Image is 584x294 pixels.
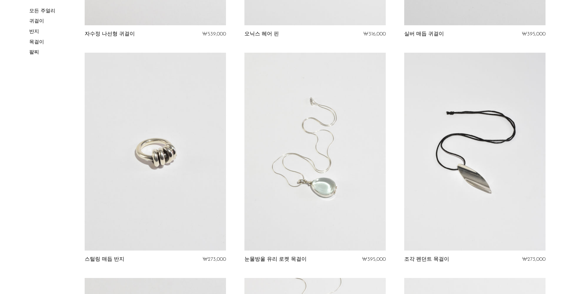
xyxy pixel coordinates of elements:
[244,31,279,37] a: 오닉스 헤어 핀
[244,257,307,262] a: 눈물방울 유리 로켓 목걸이
[29,40,44,45] a: 목걸이
[29,29,39,34] a: 반지
[29,9,55,14] a: 모든 주얼리
[522,257,546,262] span: ₩273,000
[363,31,386,37] span: ₩316,000
[203,257,226,262] span: ₩273,000
[404,31,444,37] a: 실버 매듭 귀걸이
[404,257,449,262] a: 조각 펜던트 목걸이
[29,19,44,24] a: 귀걸이
[522,31,546,37] span: ₩395,000
[202,31,226,37] span: ₩539,000
[85,257,124,262] a: 스털링 매듭 반지
[29,50,39,55] a: 팔찌
[362,257,386,262] span: ₩395,000
[85,31,135,37] a: 자수정 나선형 귀걸이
